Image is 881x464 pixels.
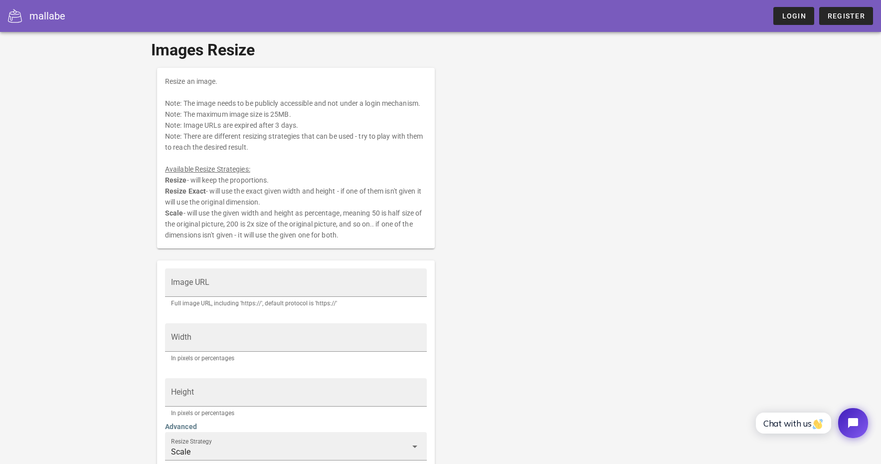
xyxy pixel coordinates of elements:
[781,12,806,20] span: Login
[827,12,865,20] span: Register
[171,355,421,361] div: In pixels or percentages
[745,400,877,447] iframe: Tidio Chat
[151,38,730,62] h1: Images Resize
[165,421,427,432] h4: Advanced
[171,300,421,306] div: Full image URL, including 'https://', default protocol is 'https://'
[171,410,421,416] div: In pixels or percentages
[165,209,183,217] b: Scale
[171,438,212,446] label: Resize Strategy
[165,187,206,195] b: Resize Exact
[165,176,187,184] b: Resize
[165,165,250,173] u: Available Resize Strategies:
[157,68,435,248] div: Resize an image. Note: The image needs to be publicly accessible and not under a login mechanism....
[819,7,873,25] a: Register
[29,8,65,23] div: mallabe
[773,7,814,25] a: Login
